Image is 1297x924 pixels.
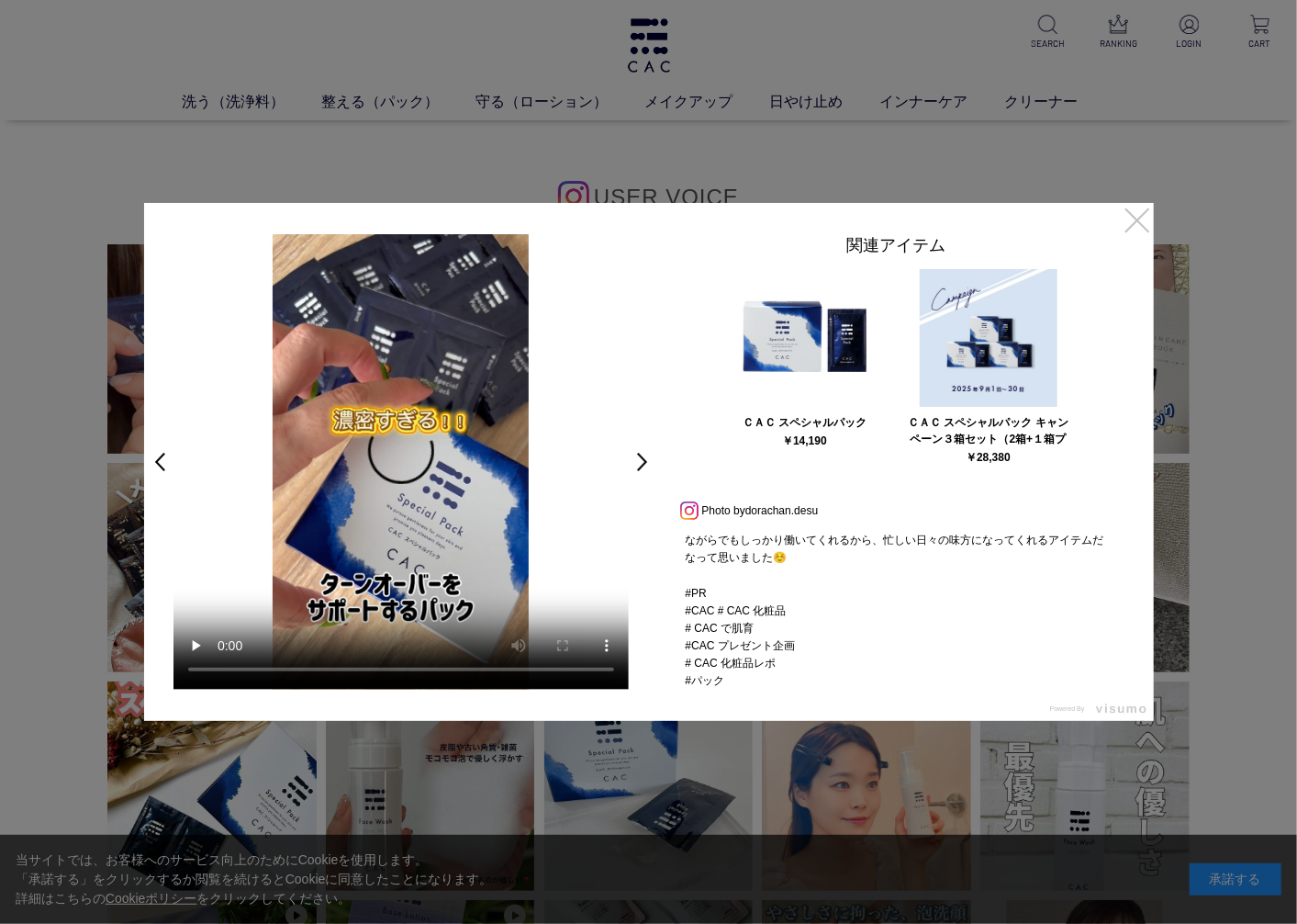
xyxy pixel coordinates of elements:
[736,269,874,407] img: 060401.jpg
[907,414,1068,447] div: ＣＡＣ スペシャルパック キャンペーン３箱セット（2箱+１箱プレゼント）
[920,269,1057,407] img: 005565.jpg
[667,234,1126,265] div: 関連アイテム
[634,445,660,479] a: >
[702,500,745,522] span: Photo by
[745,504,818,517] a: dorachan.desu
[142,445,168,479] a: <
[782,435,827,446] div: ￥14,190
[966,452,1011,463] div: ￥28,380
[723,414,885,431] div: ＣＡＣ スペシャルパック
[1121,203,1154,236] a: ×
